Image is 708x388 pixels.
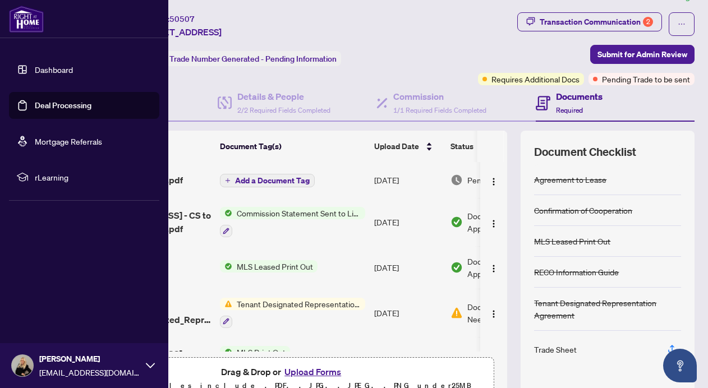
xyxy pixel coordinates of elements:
span: Submit for Admin Review [597,45,687,63]
span: 1/1 Required Fields Completed [393,106,486,114]
span: Trade Number Generated - Pending Information [169,54,337,64]
img: Status Icon [220,207,232,219]
a: Deal Processing [35,100,91,110]
span: Requires Additional Docs [491,73,580,85]
img: Document Status [450,216,463,228]
span: [STREET_ADDRESS] [139,25,222,39]
h4: Documents [556,90,603,103]
div: Tenant Designated Representation Agreement [534,297,681,321]
button: Logo [485,258,503,276]
div: Trade Sheet [534,343,577,355]
img: Logo [489,219,498,228]
span: plus [225,178,231,183]
button: Status IconTenant Designated Representation Agreement [220,298,365,328]
button: Status IconCommission Statement Sent to Listing Brokerage [220,207,365,237]
td: [DATE] [370,337,446,385]
h4: Details & People [237,90,330,103]
img: Document Status [450,307,463,319]
span: Pending Trade to be sent [602,73,690,85]
span: [EMAIL_ADDRESS][DOMAIN_NAME] [39,366,140,378]
img: Logo [489,177,498,186]
span: Status [450,140,473,153]
span: Required [556,106,583,114]
span: Document Checklist [534,144,636,160]
span: rLearning [35,171,151,183]
div: Status: [139,51,341,66]
div: Confirmation of Cooperation [534,204,632,216]
div: 2 [643,17,653,27]
th: Document Tag(s) [215,131,370,162]
span: Document Approved [467,210,537,234]
td: [DATE] [370,289,446,337]
th: Status [446,131,541,162]
img: Status Icon [220,298,232,310]
td: [DATE] [370,246,446,289]
img: logo [9,6,44,33]
span: Pending Review [467,174,523,186]
button: Add a Document Tag [220,174,315,187]
button: Open asap [663,349,697,382]
span: Document Needs Work [467,301,526,325]
button: Logo [485,304,503,322]
span: ellipsis [678,20,686,28]
span: [PERSON_NAME] [39,353,140,365]
img: Logo [489,310,498,318]
img: Status Icon [220,260,232,272]
button: Logo [485,213,503,231]
h4: Commission [393,90,486,103]
div: Agreement to Lease [534,173,606,186]
div: RECO Information Guide [534,266,619,278]
div: Transaction Communication [540,13,653,31]
img: Profile Icon [12,355,33,376]
span: MLS Print Out [232,346,290,358]
span: Commission Statement Sent to Listing Brokerage [232,207,365,219]
td: [DATE] [370,162,446,198]
a: Dashboard [35,64,73,75]
button: Status IconMLS Print Out [220,346,290,376]
span: Document Approved [467,348,537,373]
a: Mortgage Referrals [35,136,102,146]
span: Add a Document Tag [235,177,310,184]
span: Drag & Drop or [221,364,344,379]
button: Add a Document Tag [220,173,315,188]
td: [DATE] [370,198,446,246]
img: Logo [489,264,498,273]
img: Document Status [450,261,463,274]
img: Status Icon [220,346,232,358]
div: MLS Leased Print Out [534,235,610,247]
button: Upload Forms [281,364,344,379]
span: Tenant Designated Representation Agreement [232,298,365,310]
img: Document Status [450,174,463,186]
button: Submit for Admin Review [590,45,695,64]
span: MLS Leased Print Out [232,260,318,272]
button: Transaction Communication2 [517,12,662,31]
th: Upload Date [370,131,446,162]
span: Upload Date [374,140,419,153]
button: Logo [485,171,503,189]
button: Status IconMLS Leased Print Out [220,260,318,272]
span: Document Approved [467,255,537,280]
span: 50507 [169,14,195,24]
span: 2/2 Required Fields Completed [237,106,330,114]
